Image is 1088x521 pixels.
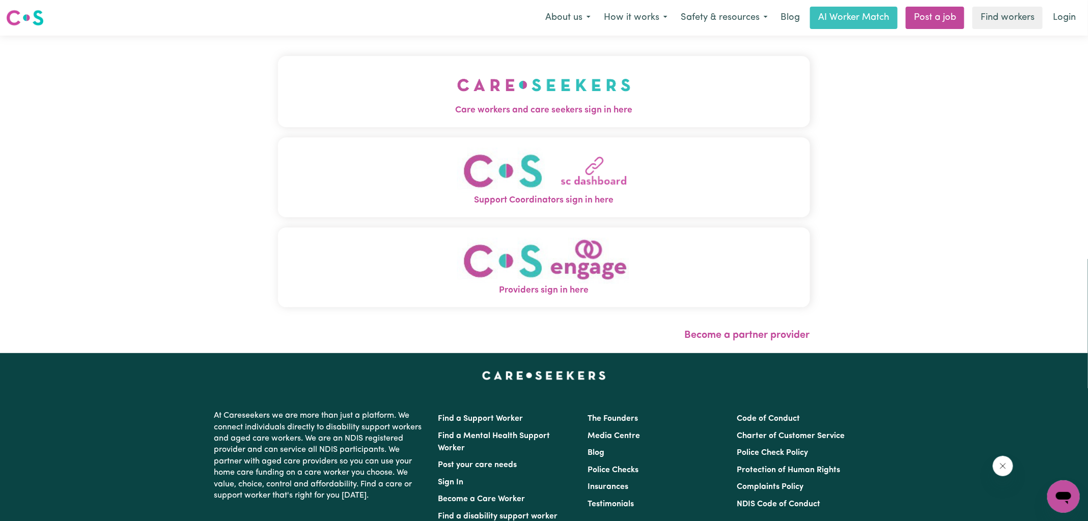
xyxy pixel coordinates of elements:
button: How it works [597,7,674,28]
button: Support Coordinators sign in here [278,137,810,217]
a: Sign In [438,478,464,486]
a: Find a Mental Health Support Worker [438,432,550,452]
a: Find a disability support worker [438,512,558,520]
span: Need any help? [6,7,62,15]
a: Complaints Policy [737,483,803,491]
a: Testimonials [588,500,634,508]
iframe: Button to launch messaging window [1047,480,1080,513]
a: Code of Conduct [737,415,800,423]
a: Login [1047,7,1082,29]
button: Safety & resources [674,7,774,28]
span: Care workers and care seekers sign in here [278,104,810,117]
span: Providers sign in here [278,284,810,297]
a: Police Check Policy [737,449,808,457]
a: Blog [588,449,604,457]
a: Find workers [972,7,1043,29]
span: Support Coordinators sign in here [278,194,810,207]
a: NDIS Code of Conduct [737,500,820,508]
p: At Careseekers we are more than just a platform. We connect individuals directly to disability su... [214,406,426,505]
a: Police Checks [588,466,638,474]
a: Careseekers home page [482,371,606,380]
a: Post your care needs [438,461,517,469]
a: The Founders [588,415,638,423]
a: Blog [774,7,806,29]
a: Media Centre [588,432,640,440]
button: Care workers and care seekers sign in here [278,56,810,127]
a: Post a job [906,7,964,29]
a: Protection of Human Rights [737,466,840,474]
a: Careseekers logo [6,6,44,30]
img: Careseekers logo [6,9,44,27]
iframe: Close message [993,456,1013,476]
button: About us [539,7,597,28]
a: AI Worker Match [810,7,898,29]
a: Become a partner provider [685,330,810,340]
a: Insurances [588,483,628,491]
a: Become a Care Worker [438,495,525,503]
a: Find a Support Worker [438,415,523,423]
a: Charter of Customer Service [737,432,845,440]
button: Providers sign in here [278,227,810,307]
